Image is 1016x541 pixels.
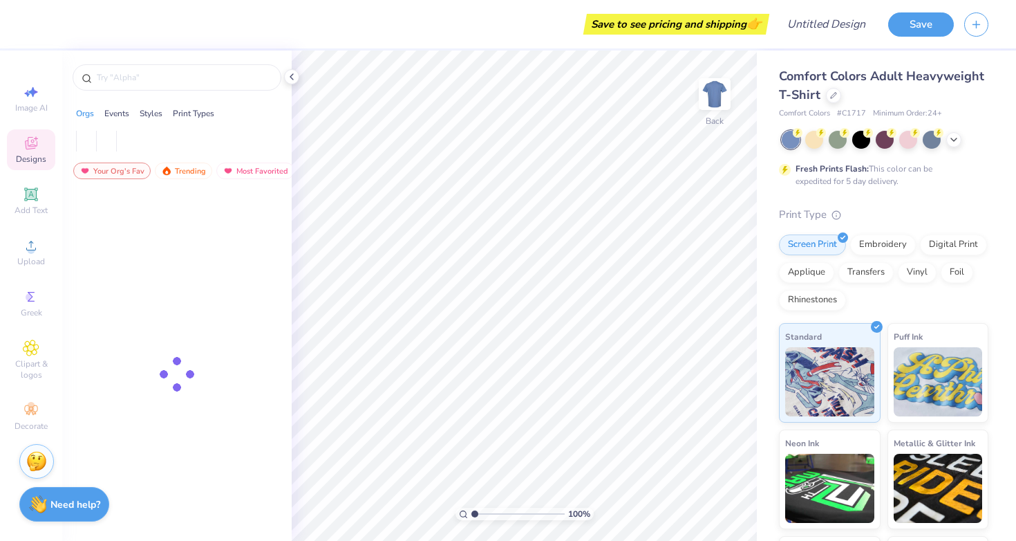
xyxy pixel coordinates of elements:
[837,108,866,120] span: # C1717
[706,115,724,127] div: Back
[15,421,48,432] span: Decorate
[587,14,766,35] div: Save to see pricing and shipping
[796,163,966,187] div: This color can be expedited for 5 day delivery.
[568,508,590,520] span: 100 %
[79,166,91,176] img: most_fav.gif
[785,347,874,416] img: Standard
[15,102,48,113] span: Image AI
[155,163,212,179] div: Trending
[15,205,48,216] span: Add Text
[894,329,923,344] span: Puff Ink
[21,307,42,318] span: Greek
[941,262,973,283] div: Foil
[796,163,869,174] strong: Fresh Prints Flash:
[173,107,214,120] div: Print Types
[785,329,822,344] span: Standard
[888,12,954,37] button: Save
[746,15,762,32] span: 👉
[776,10,878,38] input: Untitled Design
[785,454,874,523] img: Neon Ink
[838,262,894,283] div: Transfers
[873,108,942,120] span: Minimum Order: 24 +
[779,207,988,223] div: Print Type
[894,347,983,416] img: Puff Ink
[920,235,987,255] div: Digital Print
[223,166,234,176] img: most_fav.gif
[701,80,728,108] img: Back
[779,68,984,103] span: Comfort Colors Adult Heavyweight T-Shirt
[76,107,94,120] div: Orgs
[894,454,983,523] img: Metallic & Glitter Ink
[779,108,830,120] span: Comfort Colors
[785,436,819,450] span: Neon Ink
[95,71,272,84] input: Try "Alpha"
[850,235,916,255] div: Embroidery
[17,256,45,267] span: Upload
[140,107,162,120] div: Styles
[779,235,846,255] div: Screen Print
[16,154,46,165] span: Designs
[779,262,834,283] div: Applique
[73,163,151,179] div: Your Org's Fav
[894,436,975,450] span: Metallic & Glitter Ink
[161,166,172,176] img: trending.gif
[7,358,55,380] span: Clipart & logos
[898,262,937,283] div: Vinyl
[216,163,294,179] div: Most Favorited
[50,498,100,511] strong: Need help?
[779,290,846,311] div: Rhinestones
[104,107,129,120] div: Events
